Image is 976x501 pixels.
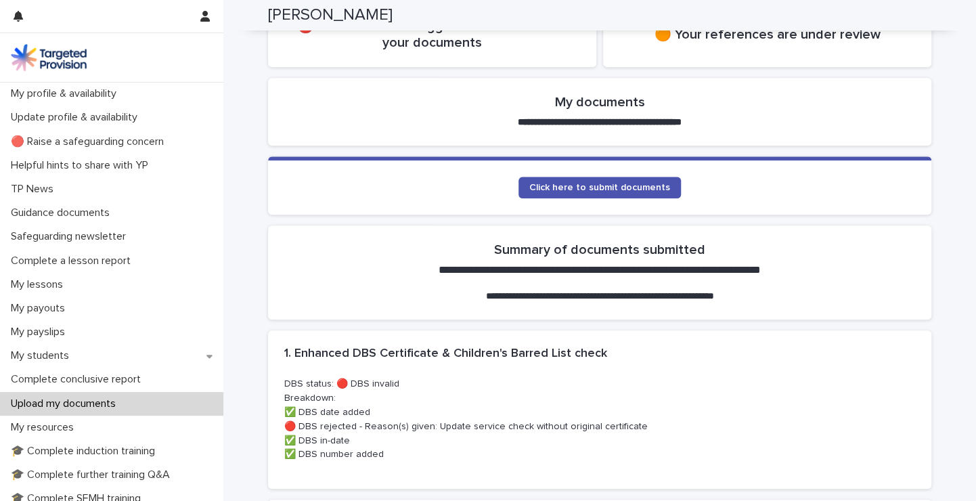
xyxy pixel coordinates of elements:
[5,230,137,243] p: Safeguarding newsletter
[5,183,64,196] p: TP News
[555,94,645,110] h2: My documents
[5,469,181,481] p: 🎓 Complete further training Q&A
[5,87,127,100] p: My profile & availability
[619,26,915,43] p: 🟠 Your references are under review
[494,242,705,258] h2: Summary of documents submitted
[5,111,148,124] p: Update profile & availability
[284,18,580,51] p: 🔴 Our team have flagged some issues with your documents
[5,421,85,434] p: My resources
[284,347,607,362] h2: 1. Enhanced DBS Certificate & Children's Barred List check
[5,302,76,315] p: My payouts
[5,159,159,172] p: Helpful hints to share with YP
[268,5,393,25] h2: [PERSON_NAME]
[5,373,152,386] p: Complete conclusive report
[518,177,681,198] a: Click here to submit documents
[529,183,670,192] span: Click here to submit documents
[5,255,141,267] p: Complete a lesson report
[5,397,127,410] p: Upload my documents
[284,377,915,462] p: DBS status: 🔴 DBS invalid Breakdown: ✅ DBS date added 🔴 DBS rejected - Reason(s) given: Update se...
[5,326,76,339] p: My payslips
[11,44,87,71] img: M5nRWzHhSzIhMunXDL62
[5,445,166,458] p: 🎓 Complete induction training
[5,206,120,219] p: Guidance documents
[5,135,175,148] p: 🔴 Raise a safeguarding concern
[5,349,80,362] p: My students
[5,278,74,291] p: My lessons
